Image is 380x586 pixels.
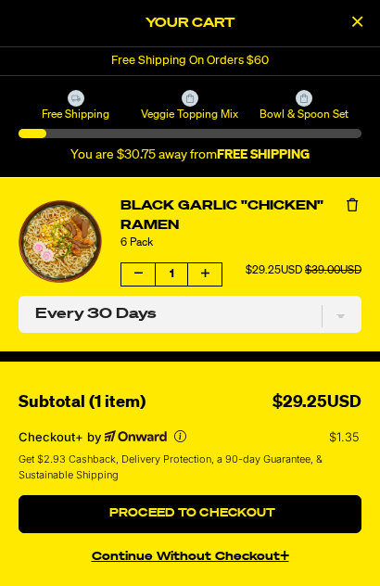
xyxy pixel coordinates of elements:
[105,430,167,443] a: Powered by Onward
[155,263,188,286] span: 1
[250,107,359,121] span: Bowl & Spoon Set
[19,9,361,37] h2: Your Cart
[19,200,102,284] img: Black Garlic "Chicken" Ramen
[19,200,102,284] a: View details for Black Garlic "Chicken" Ramen
[19,495,361,533] button: Proceed to Checkout
[19,394,146,411] span: Subtotal (1 item)
[19,429,83,444] span: Checkout+
[105,508,276,519] span: Proceed to Checkout
[329,429,361,444] p: $1.35
[19,416,361,495] section: Checkout+
[343,9,371,37] button: Close Cart
[272,389,361,416] div: $29.25USD
[19,296,361,333] select: Subscription delivery frequency
[135,107,244,121] span: Veggie Topping Mix
[19,541,361,567] button: continue without Checkout+
[246,265,302,276] span: $29.25USD
[217,148,310,161] b: FREE SHIPPING
[188,263,222,286] button: Increase quantity of Black Garlic "Chicken" Ramen
[121,263,155,286] button: Decrease quantity of Black Garlic "Chicken" Ramen
[120,197,361,236] a: Black Garlic "Chicken" Ramen
[21,107,130,121] span: Free Shipping
[19,452,358,482] span: Get $2.93 Cashback, Delivery Protection, a 90-day Guarantee, & Sustainable Shipping
[305,265,361,276] span: $39.00USD
[343,197,361,215] button: Remove Black Garlic "Chicken" Ramen
[19,147,361,163] div: You are $30.75 away from
[87,429,101,444] span: by
[174,430,186,442] button: More info
[120,236,361,250] div: 6 Pack
[19,178,361,351] li: product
